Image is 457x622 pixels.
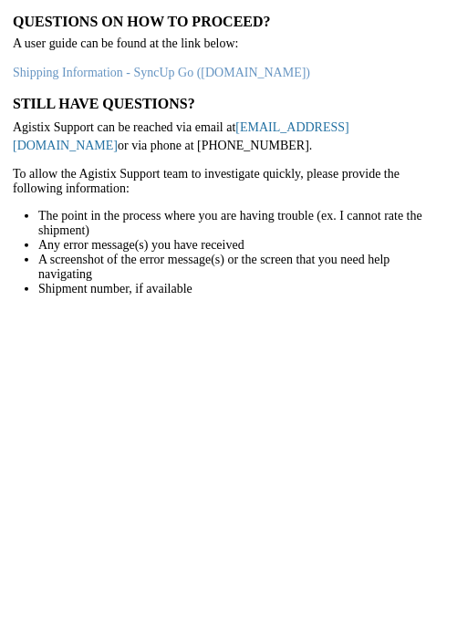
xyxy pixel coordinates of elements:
[13,120,349,152] a: [EMAIL_ADDRESS][DOMAIN_NAME]
[13,95,444,112] h3: Still have questions?
[13,13,444,30] h3: Questions on how to proceed?
[38,209,444,238] li: The point in the process where you are having trouble (ex. I cannot rate the shipment)
[13,66,310,79] a: Shipping Information - SyncUp Go ([DOMAIN_NAME])
[38,238,444,253] li: Any error message(s) you have received
[38,253,444,282] li: A screenshot of the error message(s) or the screen that you need help navigating
[38,282,444,296] li: Shipment number, if available
[13,119,444,154] p: Agistix Support can be reached via email at or via phone at [PHONE_NUMBER].
[13,167,444,196] p: To allow the Agistix Support team to investigate quickly, please provide the following information:
[13,36,444,51] p: A user guide can be found at the link below:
